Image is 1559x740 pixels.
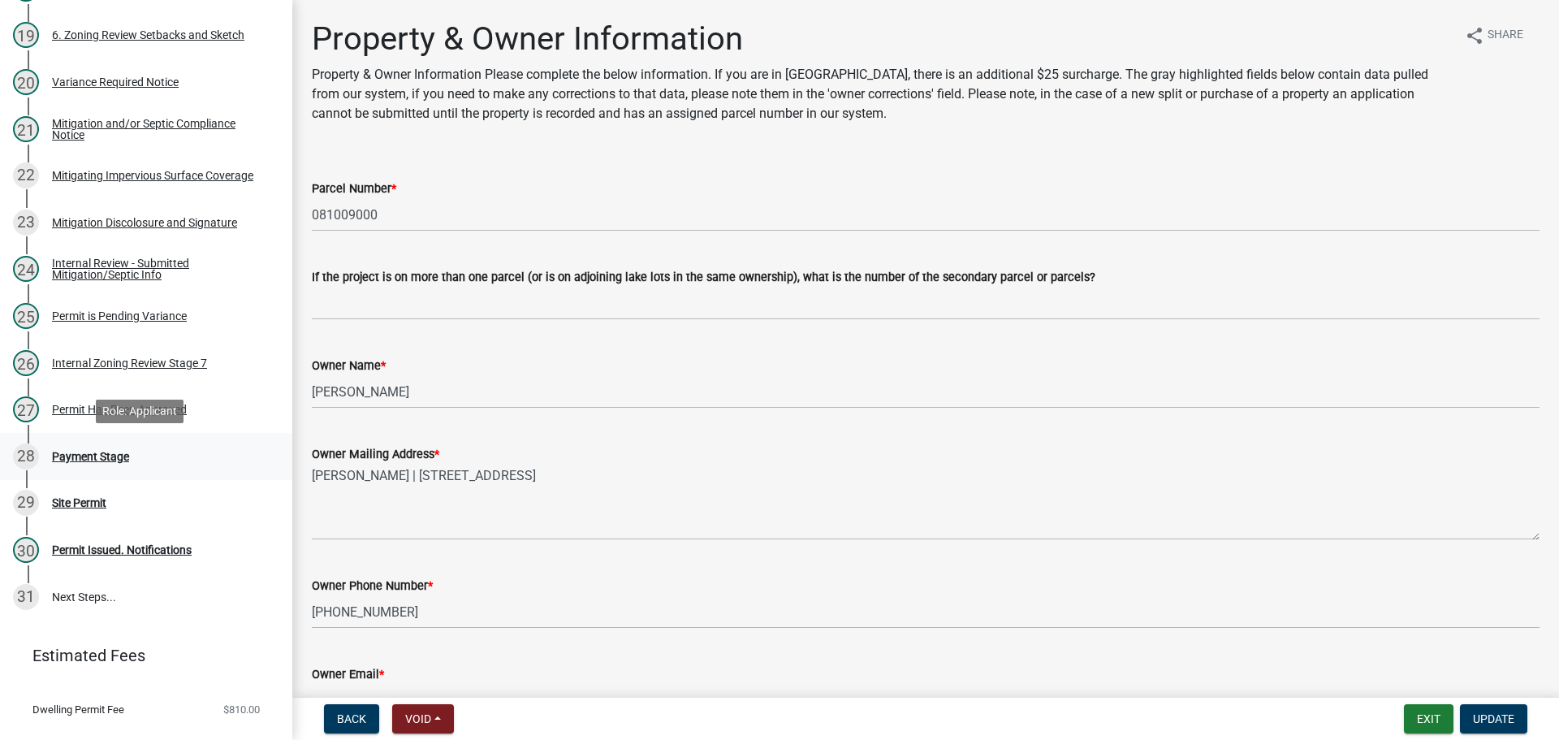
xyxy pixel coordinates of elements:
[1452,19,1536,51] button: shareShare
[312,669,384,681] label: Owner Email
[52,310,187,322] div: Permit is Pending Variance
[13,639,266,672] a: Estimated Fees
[52,497,106,508] div: Site Permit
[1488,26,1523,45] span: Share
[312,184,396,195] label: Parcel Number
[32,704,124,715] span: Dwelling Permit Fee
[312,65,1452,123] p: Property & Owner Information Please complete the below information. If you are in [GEOGRAPHIC_DAT...
[312,361,386,372] label: Owner Name
[312,581,433,592] label: Owner Phone Number
[337,712,366,725] span: Back
[52,357,207,369] div: Internal Zoning Review Stage 7
[13,490,39,516] div: 29
[52,451,129,462] div: Payment Stage
[1473,712,1514,725] span: Update
[13,350,39,376] div: 26
[52,217,237,228] div: Mitigation Discolosure and Signature
[312,272,1095,283] label: If the project is on more than one parcel (or is on adjoining lake lots in the same ownership), w...
[324,704,379,734] button: Back
[223,704,260,715] span: $810.00
[13,444,39,470] div: 28
[13,584,39,610] div: 31
[1460,704,1527,734] button: Update
[52,76,179,88] div: Variance Required Notice
[52,544,192,556] div: Permit Issued. Notifications
[13,69,39,95] div: 20
[52,29,244,41] div: 6. Zoning Review Setbacks and Sketch
[312,449,439,461] label: Owner Mailing Address
[392,704,454,734] button: Void
[1404,704,1453,734] button: Exit
[96,400,184,423] div: Role: Applicant
[13,162,39,188] div: 22
[1465,26,1484,45] i: share
[52,257,266,280] div: Internal Review - Submitted Mitigation/Septic Info
[13,396,39,422] div: 27
[13,22,39,48] div: 19
[13,256,39,282] div: 24
[312,19,1452,58] h1: Property & Owner Information
[13,537,39,563] div: 30
[52,118,266,141] div: Mitigation and/or Septic Compliance Notice
[13,116,39,142] div: 21
[13,210,39,236] div: 23
[52,404,187,415] div: Permit Has Been Approved
[405,712,431,725] span: Void
[13,303,39,329] div: 25
[52,170,253,181] div: Mitigating Impervious Surface Coverage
